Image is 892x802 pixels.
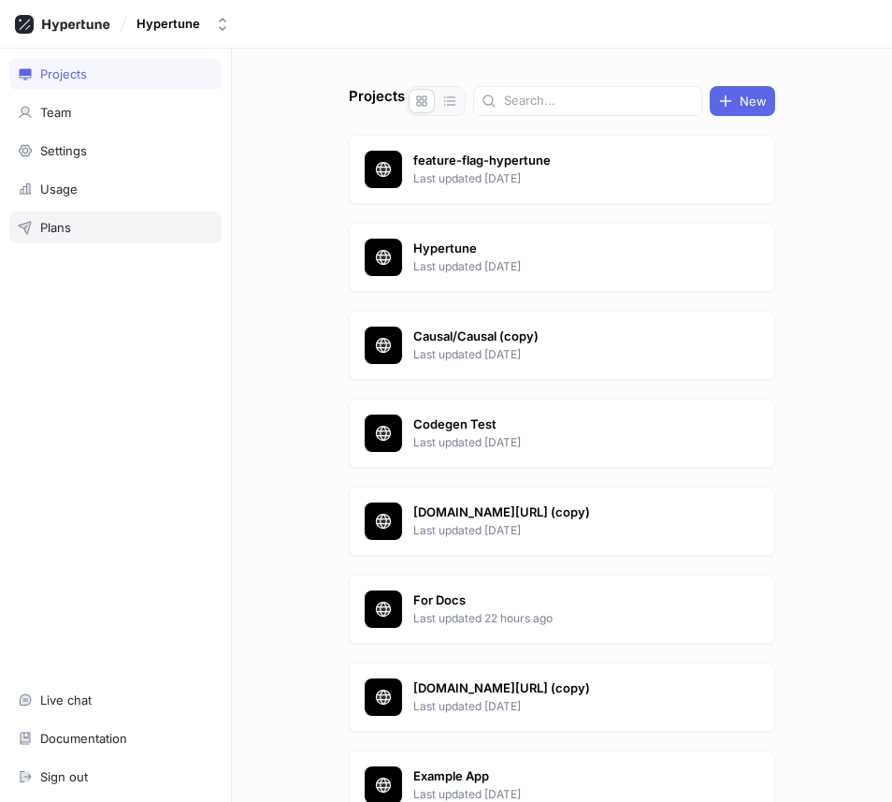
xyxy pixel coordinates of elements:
[40,731,127,746] div: Documentation
[413,591,720,610] p: For Docs
[9,173,222,205] a: Usage
[413,240,720,258] p: Hypertune
[740,95,767,107] span: New
[40,143,87,158] div: Settings
[504,92,694,110] input: Search...
[413,258,720,275] p: Last updated [DATE]
[349,86,405,116] p: Projects
[40,220,71,235] div: Plans
[413,767,720,786] p: Example App
[40,693,92,707] div: Live chat
[40,182,78,197] div: Usage
[413,170,720,187] p: Last updated [DATE]
[413,152,720,170] p: feature-flag-hypertune
[40,105,71,120] div: Team
[137,16,200,32] div: Hypertune
[413,328,720,346] p: Causal/Causal (copy)
[413,522,720,539] p: Last updated [DATE]
[9,58,222,90] a: Projects
[9,211,222,243] a: Plans
[413,434,720,451] p: Last updated [DATE]
[9,722,222,754] a: Documentation
[413,698,720,715] p: Last updated [DATE]
[40,769,88,784] div: Sign out
[413,416,720,434] p: Codegen Test
[710,86,775,116] button: New
[9,135,222,167] a: Settings
[40,66,87,81] div: Projects
[9,96,222,128] a: Team
[129,8,237,39] button: Hypertune
[413,610,720,627] p: Last updated 22 hours ago
[413,503,720,522] p: [DOMAIN_NAME][URL] (copy)
[413,679,720,698] p: [DOMAIN_NAME][URL] (copy)
[413,346,720,363] p: Last updated [DATE]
